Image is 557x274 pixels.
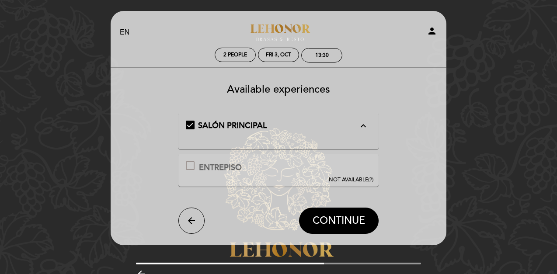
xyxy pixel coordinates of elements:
div: 13:30 [315,52,329,59]
span: NOT AVAILABLE [329,177,368,183]
span: Available experiences [227,83,330,96]
span: CONTINUE [313,215,365,227]
i: person [427,26,437,36]
i: arrow_back [186,215,197,226]
button: CONTINUE [299,208,379,234]
md-checkbox: SALÓN PRINCIPAL expand_more [186,120,372,135]
button: NOT AVAILABLE(?) [326,154,376,184]
span: 2 people [223,52,247,58]
button: expand_less [355,120,371,132]
div: (?) [329,176,373,184]
div: ENTREPISO [199,162,242,173]
span: SALÓN PRINCIPAL [198,121,267,130]
button: arrow_back [178,208,205,234]
button: person [427,26,437,39]
a: Lehonor - Brasas & Resto [224,21,333,45]
i: expand_less [358,121,369,131]
div: Fri 3, Oct [266,52,291,58]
